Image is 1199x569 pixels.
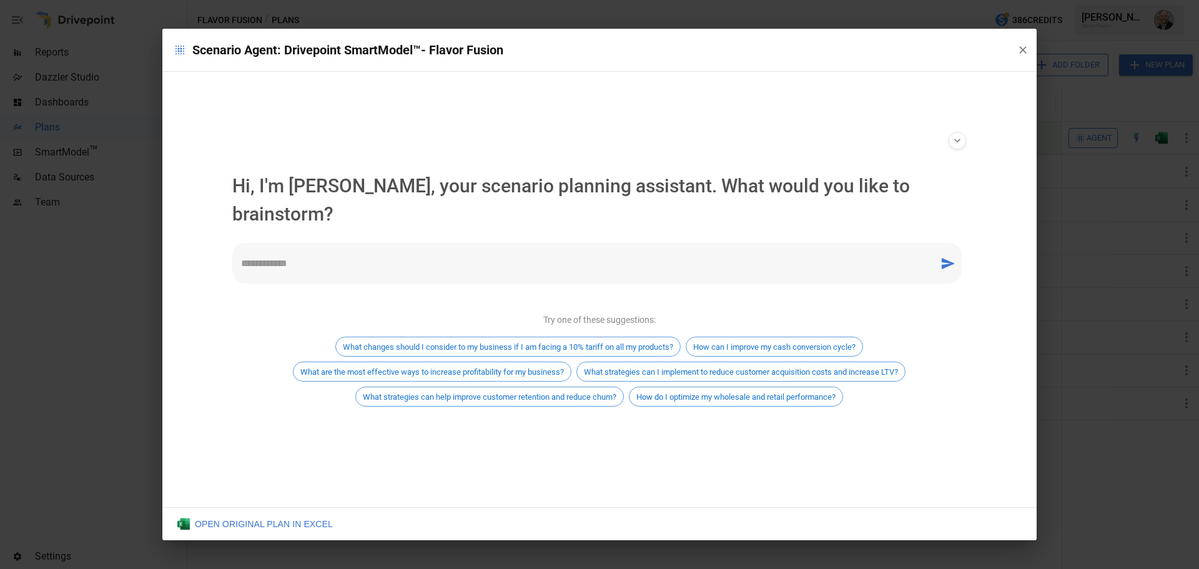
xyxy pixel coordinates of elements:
span: What strategies can I implement to reduce customer acquisition costs and increase LTV? [577,367,905,377]
button: Show agent settings [949,132,966,149]
img: Excel [177,518,190,530]
span: What are the most effective ways to increase profitability for my business? [294,367,571,377]
span: How do I optimize my wholesale and retail performance? [629,392,842,402]
p: Scenario Agent: Drivepoint SmartModel™- Flavor Fusion [172,40,1007,60]
p: Try one of these suggestions: [543,314,656,327]
span: What strategies can help improve customer retention and reduce churn? [356,392,623,402]
p: Hi, I'm [PERSON_NAME], your scenario planning assistant. What would you like to brainstorm? [232,172,967,228]
div: OPEN ORIGINAL PLAN IN EXCEL [177,518,333,530]
span: How can I improve my cash conversion cycle? [686,342,862,352]
span: What changes should I consider to my business if I am facing a 10% tariff on all my products? [336,342,680,352]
